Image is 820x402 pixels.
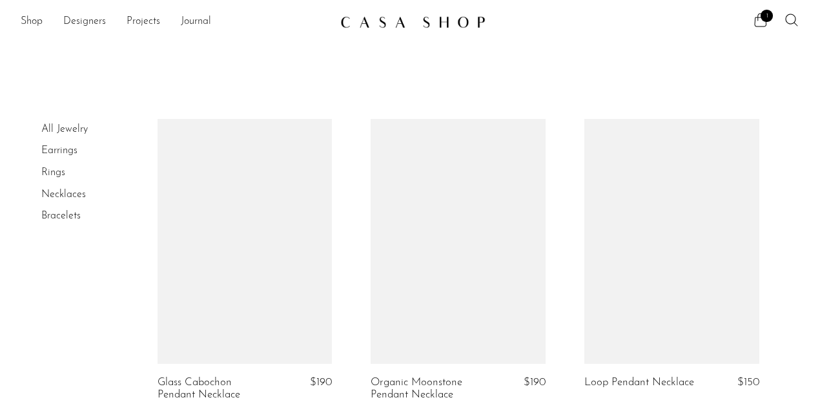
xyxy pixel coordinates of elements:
[21,14,43,30] a: Shop
[584,377,694,388] a: Loop Pendant Necklace
[524,377,546,388] span: $190
[41,189,86,200] a: Necklaces
[21,11,330,33] ul: NEW HEADER MENU
[761,10,773,22] span: 1
[371,377,486,401] a: Organic Moonstone Pendant Necklace
[737,377,759,388] span: $150
[41,124,88,134] a: All Jewelry
[41,167,65,178] a: Rings
[21,11,330,33] nav: Desktop navigation
[63,14,106,30] a: Designers
[41,145,77,156] a: Earrings
[127,14,160,30] a: Projects
[181,14,211,30] a: Journal
[310,377,332,388] span: $190
[41,211,81,221] a: Bracelets
[158,377,272,401] a: Glass Cabochon Pendant Necklace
